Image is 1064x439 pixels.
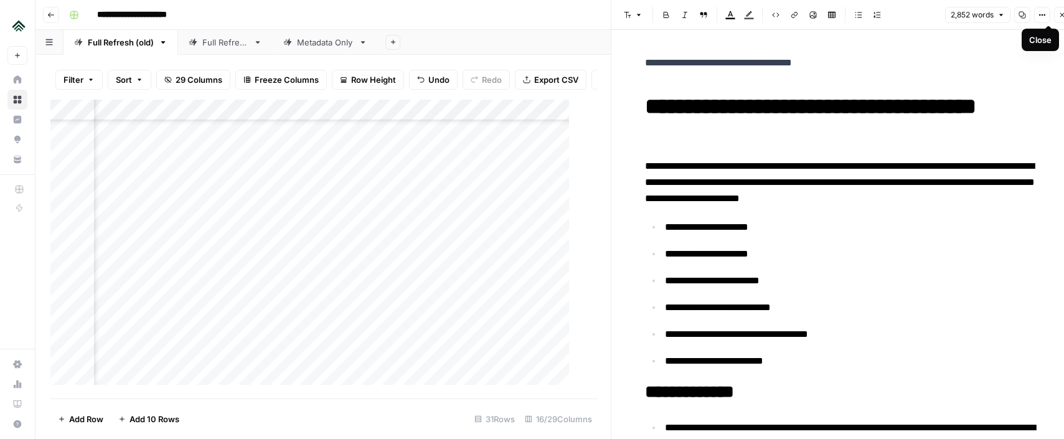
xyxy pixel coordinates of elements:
[7,70,27,90] a: Home
[7,354,27,374] a: Settings
[534,73,578,86] span: Export CSV
[7,149,27,169] a: Your Data
[156,70,230,90] button: 29 Columns
[297,36,354,49] div: Metadata Only
[463,70,510,90] button: Redo
[7,374,27,394] a: Usage
[7,130,27,149] a: Opportunities
[69,413,103,425] span: Add Row
[111,409,187,429] button: Add 10 Rows
[108,70,151,90] button: Sort
[945,7,1010,23] button: 2,852 words
[7,110,27,130] a: Insights
[951,9,994,21] span: 2,852 words
[351,73,396,86] span: Row Height
[178,30,273,55] a: Full Refresh
[332,70,404,90] button: Row Height
[50,409,111,429] button: Add Row
[64,73,83,86] span: Filter
[515,70,586,90] button: Export CSV
[129,413,179,425] span: Add 10 Rows
[55,70,103,90] button: Filter
[428,73,450,86] span: Undo
[7,14,30,37] img: Uplisting Logo
[176,73,222,86] span: 29 Columns
[235,70,327,90] button: Freeze Columns
[482,73,502,86] span: Redo
[469,409,520,429] div: 31 Rows
[255,73,319,86] span: Freeze Columns
[7,414,27,434] button: Help + Support
[273,30,378,55] a: Metadata Only
[520,409,597,429] div: 16/29 Columns
[88,36,154,49] div: Full Refresh (old)
[202,36,248,49] div: Full Refresh
[7,90,27,110] a: Browse
[409,70,458,90] button: Undo
[7,10,27,41] button: Workspace: Uplisting
[7,394,27,414] a: Learning Hub
[64,30,178,55] a: Full Refresh (old)
[116,73,132,86] span: Sort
